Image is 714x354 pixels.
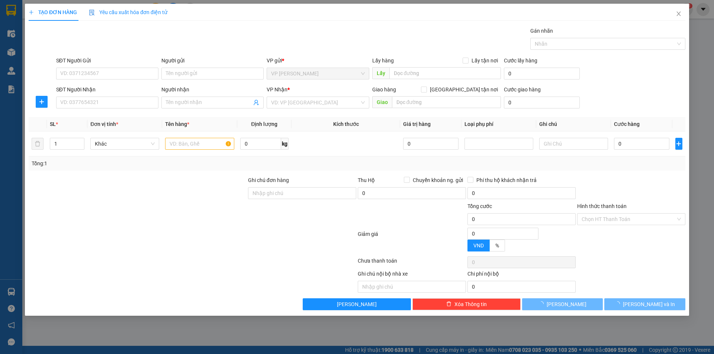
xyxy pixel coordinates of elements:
img: icon [89,10,95,16]
span: Lấy hàng [372,58,394,64]
span: plus [676,141,682,147]
span: kg [281,138,289,150]
button: Close [668,4,689,25]
span: [GEOGRAPHIC_DATA] tận nơi [427,85,501,94]
div: SĐT Người Gửi [56,56,158,65]
span: % [495,243,499,249]
span: Chuyển khoản ng. gửi [410,176,466,184]
input: Cước giao hàng [504,97,580,108]
span: Lấy tận nơi [469,56,501,65]
th: Loại phụ phí [461,117,536,131]
label: Ghi chú đơn hàng [248,177,289,183]
div: Tổng: 1 [32,159,276,168]
button: plus [36,96,48,108]
div: VP gửi [267,56,369,65]
button: plus [675,138,682,150]
button: deleteXóa Thông tin [413,298,521,310]
span: VND [473,243,484,249]
span: Tổng cước [467,203,492,209]
input: Ghi chú đơn hàng [248,187,356,199]
input: Nhập ghi chú [358,281,466,293]
span: plus [29,10,34,15]
span: Cước hàng [614,121,640,127]
span: delete [446,301,451,307]
span: loading [615,301,623,306]
span: Lấy [372,67,389,79]
span: Giao hàng [372,87,396,92]
span: SL [50,121,56,127]
input: Ghi Chú [539,138,608,150]
button: [PERSON_NAME] [522,298,603,310]
span: Khác [95,138,155,149]
input: VD: Bàn, Ghế [165,138,234,150]
label: Hình thức thanh toán [577,203,627,209]
span: [PERSON_NAME] và In [623,300,675,308]
div: Chi phí nội bộ [467,270,576,281]
div: Ghi chú nội bộ nhà xe [358,270,466,281]
span: VP Nghi Xuân [271,68,365,79]
span: Yêu cầu xuất hóa đơn điện tử [89,9,167,15]
span: user-add [254,100,260,105]
div: Chưa thanh toán [357,257,467,270]
span: Định lượng [251,121,277,127]
div: Người nhận [161,85,264,94]
span: VP Nhận [267,87,288,92]
span: plus [36,99,47,105]
span: [PERSON_NAME] [547,300,587,308]
span: Đơn vị tính [91,121,119,127]
div: SĐT Người Nhận [56,85,158,94]
button: [PERSON_NAME] [303,298,411,310]
span: Giao [372,96,392,108]
span: Phí thu hộ khách nhận trả [473,176,540,184]
input: Cước lấy hàng [504,68,580,79]
label: Cước giao hàng [504,87,541,92]
input: 0 [403,138,459,150]
span: Tên hàng [165,121,190,127]
span: TẠO ĐƠN HÀNG [29,9,77,15]
button: [PERSON_NAME] và In [605,298,685,310]
span: Thu Hộ [358,177,375,183]
span: close [676,11,682,17]
span: Xóa Thông tin [454,300,487,308]
label: Gán nhãn [530,28,553,34]
span: loading [539,301,547,306]
span: Giá trị hàng [403,121,431,127]
button: delete [32,138,44,150]
th: Ghi chú [536,117,611,131]
label: Cước lấy hàng [504,58,537,64]
div: Người gửi [161,56,264,65]
div: Giảm giá [357,230,467,255]
span: Kích thước [333,121,359,127]
span: [PERSON_NAME] [337,300,377,308]
input: Dọc đường [392,96,501,108]
input: Dọc đường [389,67,501,79]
